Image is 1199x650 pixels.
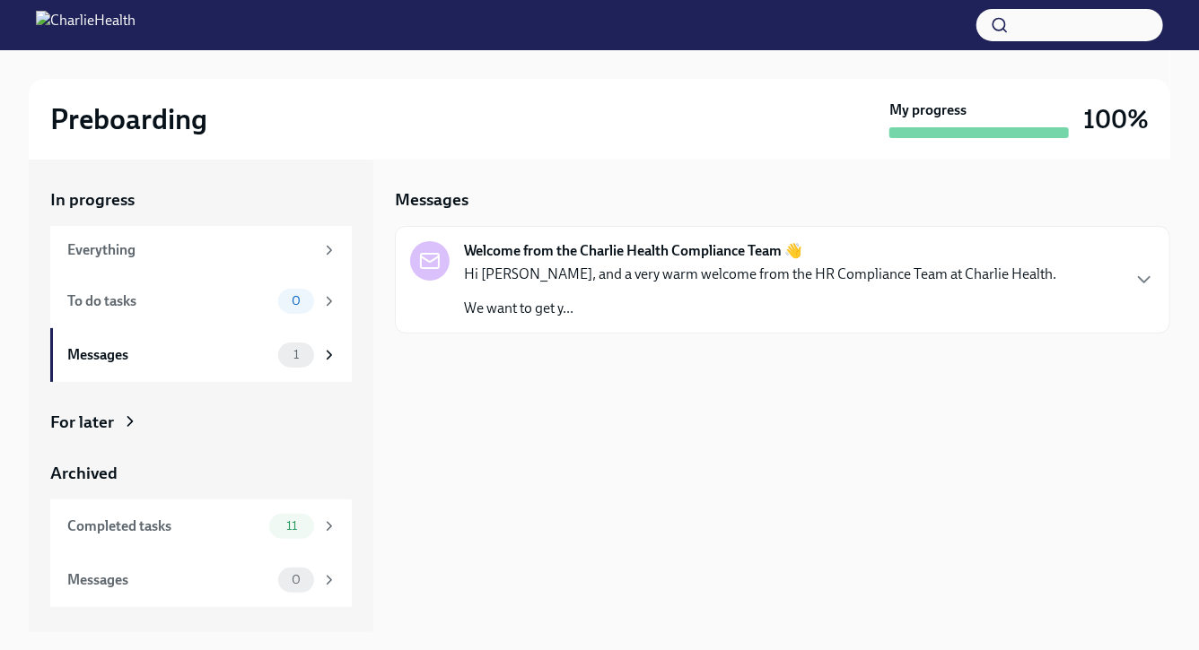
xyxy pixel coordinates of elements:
[50,274,352,328] a: To do tasks0
[464,264,1056,284] p: Hi [PERSON_NAME], and a very warm welcome from the HR Compliance Team at Charlie Health.
[50,101,207,137] h2: Preboarding
[464,299,1056,318] p: We want to get y...
[281,294,311,308] span: 0
[67,291,271,311] div: To do tasks
[464,241,802,261] strong: Welcome from the Charlie Health Compliance Team 👋
[283,348,310,361] span: 1
[50,328,352,382] a: Messages1
[50,188,352,212] a: In progress
[67,516,262,536] div: Completed tasks
[67,570,271,590] div: Messages
[36,11,136,39] img: CharlieHealth
[50,499,352,553] a: Completed tasks11
[50,411,352,434] a: For later
[395,188,468,212] h5: Messages
[889,100,967,120] strong: My progress
[276,519,308,533] span: 11
[67,240,314,260] div: Everything
[50,553,352,607] a: Messages0
[1083,103,1149,135] h3: 100%
[50,462,352,485] a: Archived
[67,345,271,365] div: Messages
[50,411,114,434] div: For later
[50,226,352,274] a: Everything
[281,573,311,586] span: 0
